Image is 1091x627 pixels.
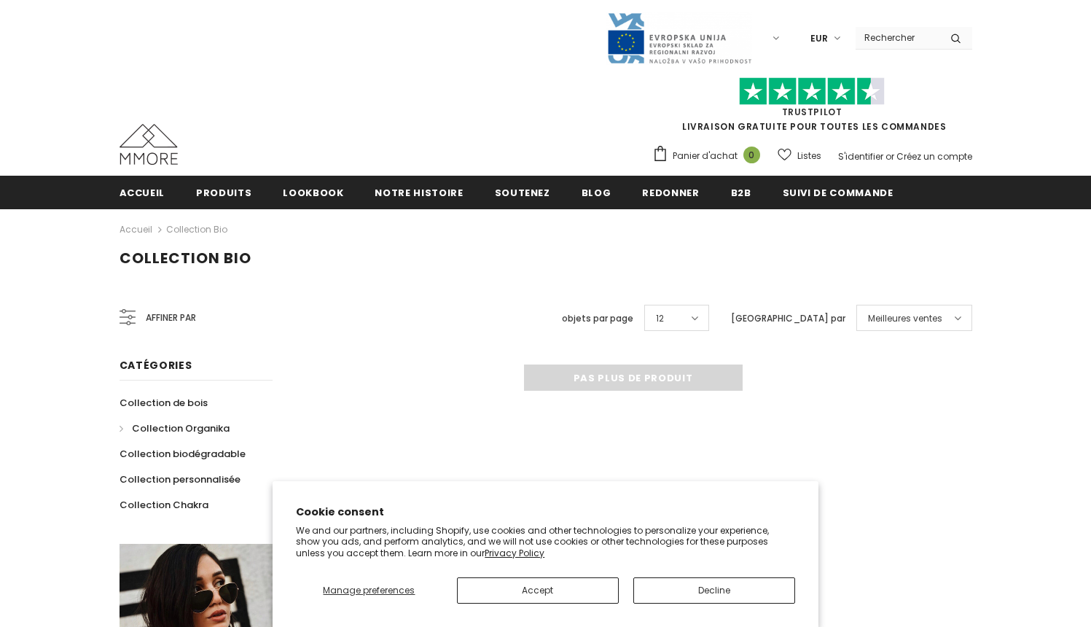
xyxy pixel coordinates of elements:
[120,124,178,165] img: Cas MMORE
[495,186,550,200] span: soutenez
[783,176,893,209] a: Suivi de commande
[856,27,939,48] input: Search Site
[120,176,165,209] a: Accueil
[120,447,246,461] span: Collection biodégradable
[743,147,760,163] span: 0
[495,176,550,209] a: soutenez
[196,186,251,200] span: Produits
[582,186,611,200] span: Blog
[120,221,152,238] a: Accueil
[868,311,942,326] span: Meilleures ventes
[810,31,828,46] span: EUR
[896,150,972,163] a: Créez un compte
[323,584,415,596] span: Manage preferences
[885,150,894,163] span: or
[739,77,885,106] img: Faites confiance aux étoiles pilotes
[120,390,208,416] a: Collection de bois
[146,310,196,326] span: Affiner par
[120,396,208,410] span: Collection de bois
[375,176,463,209] a: Notre histoire
[120,498,208,512] span: Collection Chakra
[166,223,227,235] a: Collection Bio
[283,186,343,200] span: Lookbook
[120,441,246,467] a: Collection biodégradable
[196,176,251,209] a: Produits
[652,84,972,133] span: LIVRAISON GRATUITE POUR TOUTES LES COMMANDES
[485,547,544,559] a: Privacy Policy
[731,311,845,326] label: [GEOGRAPHIC_DATA] par
[782,106,842,118] a: TrustPilot
[633,577,795,604] button: Decline
[457,577,619,604] button: Accept
[652,145,767,167] a: Panier d'achat 0
[642,186,699,200] span: Redonner
[606,12,752,65] img: Javni Razpis
[797,149,821,163] span: Listes
[120,358,192,373] span: Catégories
[296,525,795,559] p: We and our partners, including Shopify, use cookies and other technologies to personalize your ex...
[783,186,893,200] span: Suivi de commande
[778,143,821,168] a: Listes
[656,311,664,326] span: 12
[562,311,633,326] label: objets par page
[120,248,251,268] span: Collection Bio
[731,186,751,200] span: B2B
[120,186,165,200] span: Accueil
[120,492,208,518] a: Collection Chakra
[606,31,752,44] a: Javni Razpis
[283,176,343,209] a: Lookbook
[838,150,883,163] a: S'identifier
[120,472,241,486] span: Collection personnalisée
[132,421,230,435] span: Collection Organika
[582,176,611,209] a: Blog
[673,149,738,163] span: Panier d'achat
[642,176,699,209] a: Redonner
[296,577,442,604] button: Manage preferences
[296,505,795,520] h2: Cookie consent
[375,186,463,200] span: Notre histoire
[120,416,230,441] a: Collection Organika
[120,467,241,492] a: Collection personnalisée
[731,176,751,209] a: B2B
